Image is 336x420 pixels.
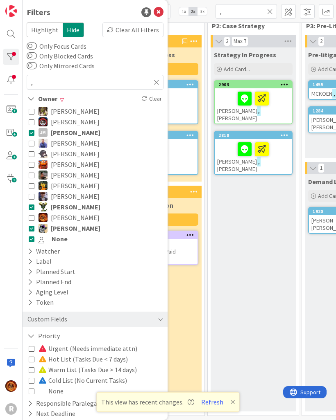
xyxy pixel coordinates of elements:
button: Only Mirrored Cards [27,62,37,70]
div: JM [39,128,48,137]
div: Watcher [27,246,61,256]
span: [PERSON_NAME] [51,180,100,191]
img: DG [39,107,48,116]
span: Add Card... [224,65,250,73]
input: Quick Filter... [216,4,277,19]
button: JG [PERSON_NAME] [29,138,161,148]
img: JS [39,117,48,126]
button: Only Focus Cards [27,42,37,50]
img: KA [39,160,48,169]
span: 3x [198,7,207,16]
button: NC [PERSON_NAME] [29,202,161,212]
span: Hot List (Tasks Due < 7 days) [39,354,128,364]
img: TM [39,224,48,233]
div: 2903 [215,81,292,88]
span: Urgent (Needs immediate attn) [39,343,137,354]
mark: , [257,106,261,115]
div: Clear [140,94,163,104]
button: Priority [27,331,61,341]
div: Label [27,256,52,267]
img: MW [39,171,48,180]
div: Planned Start [27,267,76,277]
button: ML [PERSON_NAME] [29,191,161,202]
button: KA [PERSON_NAME] [29,159,161,170]
span: 2 [318,36,325,46]
div: Filters [27,6,50,18]
label: Only Blocked Cards [27,51,93,61]
mark: , [257,157,261,166]
span: [PERSON_NAME] [51,138,100,148]
span: [PERSON_NAME] [51,170,100,180]
img: TR [5,380,17,392]
button: None [29,386,64,396]
div: Planned End [27,277,72,287]
button: TM [PERSON_NAME] [29,223,161,234]
div: Token [27,297,54,308]
span: 1 [318,163,325,173]
button: DG [PERSON_NAME] [29,106,161,117]
button: Next Deadline [27,409,76,419]
span: 1x [179,7,188,16]
button: TR [PERSON_NAME] [29,212,161,223]
span: MCKOEN [311,90,332,97]
span: This view has recent changes. [101,397,194,407]
button: Cold List (No Current Tasks) [29,375,127,386]
button: Warm List (Tasks Due > 14 days) [29,364,137,375]
span: Warm List (Tasks Due > 14 days) [39,364,137,375]
button: Urgent (Needs immediate attn) [29,343,137,354]
span: [PERSON_NAME] [51,202,100,212]
button: Refresh [198,397,226,407]
img: JG [39,139,48,148]
img: ML [39,192,48,201]
span: [PERSON_NAME] [217,165,257,173]
span: [PERSON_NAME] [51,191,100,202]
span: 2x [188,7,198,16]
div: 2818 [218,133,292,138]
button: Responsible Paralegal [27,398,100,409]
span: [PERSON_NAME] [51,106,100,117]
span: P2: Case Strategy [212,22,288,30]
span: [PERSON_NAME] [51,127,100,138]
button: Hot List (Tasks Due < 7 days) [29,354,128,364]
span: [PERSON_NAME] [51,148,100,159]
span: None [39,386,64,396]
button: None [29,234,161,244]
span: 2 [224,36,230,46]
label: Only Mirrored Cards [27,61,95,71]
div: 2903[PERSON_NAME],[PERSON_NAME] [215,81,292,124]
div: 2818 [215,132,292,139]
div: Clear All Filters [102,22,163,37]
button: Only Blocked Cards [27,52,37,60]
input: Quick Filter... [27,75,163,90]
span: [PERSON_NAME] [51,117,100,127]
img: Visit kanbanzone.com [5,5,17,17]
img: KN [39,149,48,158]
span: [PERSON_NAME] [217,158,257,165]
button: MW [PERSON_NAME] [29,170,161,180]
div: R [5,403,17,415]
span: [PERSON_NAME] [51,223,100,234]
mark: , [332,89,336,98]
div: Owner [27,94,58,104]
button: KN [PERSON_NAME] [29,148,161,159]
span: Hide [63,22,84,37]
button: JM [PERSON_NAME] [29,127,161,138]
button: JS [PERSON_NAME] [29,117,161,127]
div: 2903 [218,82,292,88]
span: [PERSON_NAME] [51,212,100,223]
span: Cold List (No Current Tasks) [39,375,127,386]
div: Custom Fields [27,314,68,324]
label: Only Focus Cards [27,41,86,51]
button: MR [PERSON_NAME] [29,180,161,191]
span: [PERSON_NAME] [217,115,257,122]
img: MR [39,181,48,190]
span: None [52,234,68,244]
div: Max 7 [234,39,246,43]
span: Highlight [27,22,63,37]
span: Strategy In Progress [214,51,276,59]
span: [PERSON_NAME] [51,159,100,170]
div: 2818[PERSON_NAME],[PERSON_NAME] [215,132,292,174]
div: Aging Level [27,287,69,297]
span: Support [17,1,37,11]
img: NC [39,202,48,211]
